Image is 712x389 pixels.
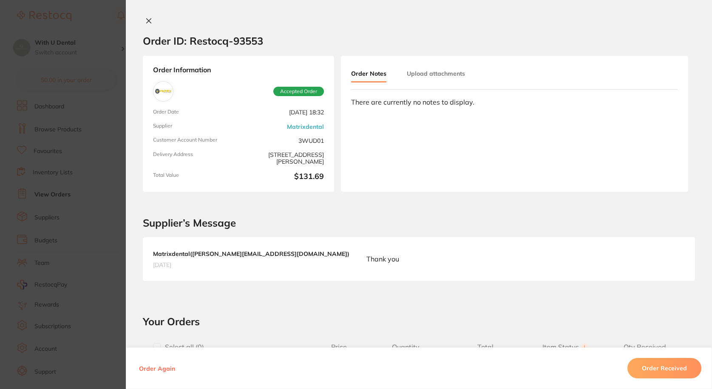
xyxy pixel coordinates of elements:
[605,343,685,351] span: Qty Received
[366,343,445,351] span: Quantity
[155,83,171,99] img: Matrixdental
[153,172,235,182] span: Total Value
[143,217,695,229] h2: Supplier’s Message
[312,343,366,351] span: Price
[242,109,324,116] span: [DATE] 18:32
[242,151,324,165] span: [STREET_ADDRESS][PERSON_NAME]
[407,66,465,81] button: Upload attachments
[351,66,386,82] button: Order Notes
[366,254,399,264] p: Thank you
[627,358,701,378] button: Order Received
[351,98,678,106] div: There are currently no notes to display.
[525,343,605,351] span: Item Status
[153,261,349,269] span: [DATE]
[153,151,235,165] span: Delivery Address
[143,34,263,47] h2: Order ID: Restocq- 93553
[153,109,235,116] span: Order Date
[153,123,235,130] span: Supplier
[143,315,695,328] h2: Your Orders
[153,137,235,144] span: Customer Account Number
[242,172,324,182] b: $131.69
[287,123,324,130] a: Matrixdental
[153,66,324,74] strong: Order Information
[136,364,178,372] button: Order Again
[242,137,324,144] span: 3WUD01
[445,343,525,351] span: Total
[153,250,349,258] b: Matrixdental ( [PERSON_NAME][EMAIL_ADDRESS][DOMAIN_NAME] )
[161,343,204,351] span: Select all ( 0 )
[273,87,324,96] span: Accepted Order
